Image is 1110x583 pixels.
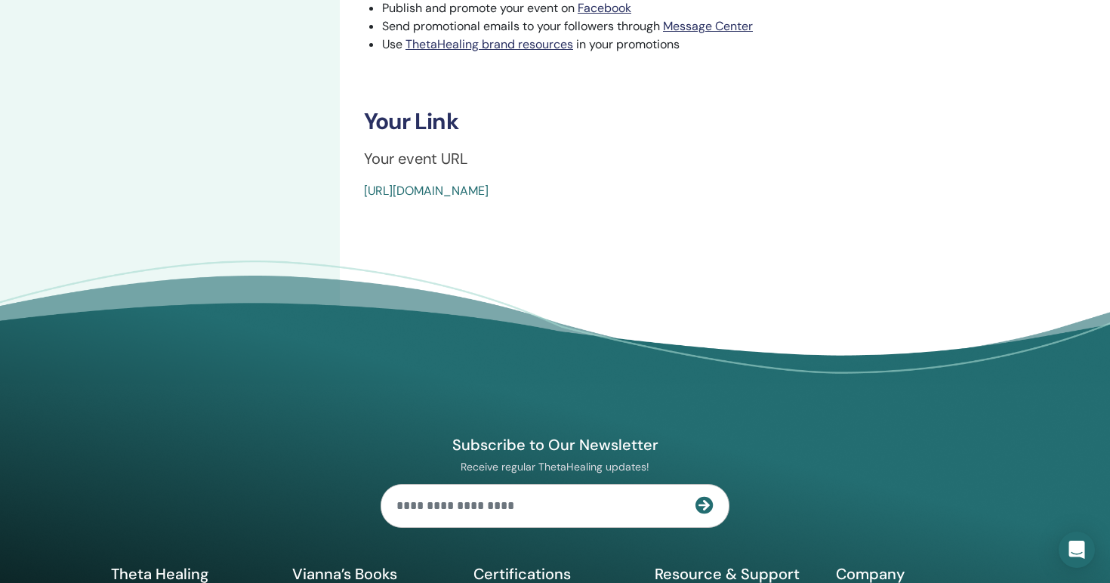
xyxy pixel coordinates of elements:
[382,35,1056,54] li: Use in your promotions
[364,183,489,199] a: [URL][DOMAIN_NAME]
[1059,532,1095,568] div: Open Intercom Messenger
[663,18,753,34] a: Message Center
[382,17,1056,35] li: Send promotional emails to your followers through
[381,435,729,455] h4: Subscribe to Our Newsletter
[405,36,573,52] a: ThetaHealing brand resources
[364,147,1056,170] p: Your event URL
[381,460,729,473] p: Receive regular ThetaHealing updates!
[364,108,1056,135] h3: Your Link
